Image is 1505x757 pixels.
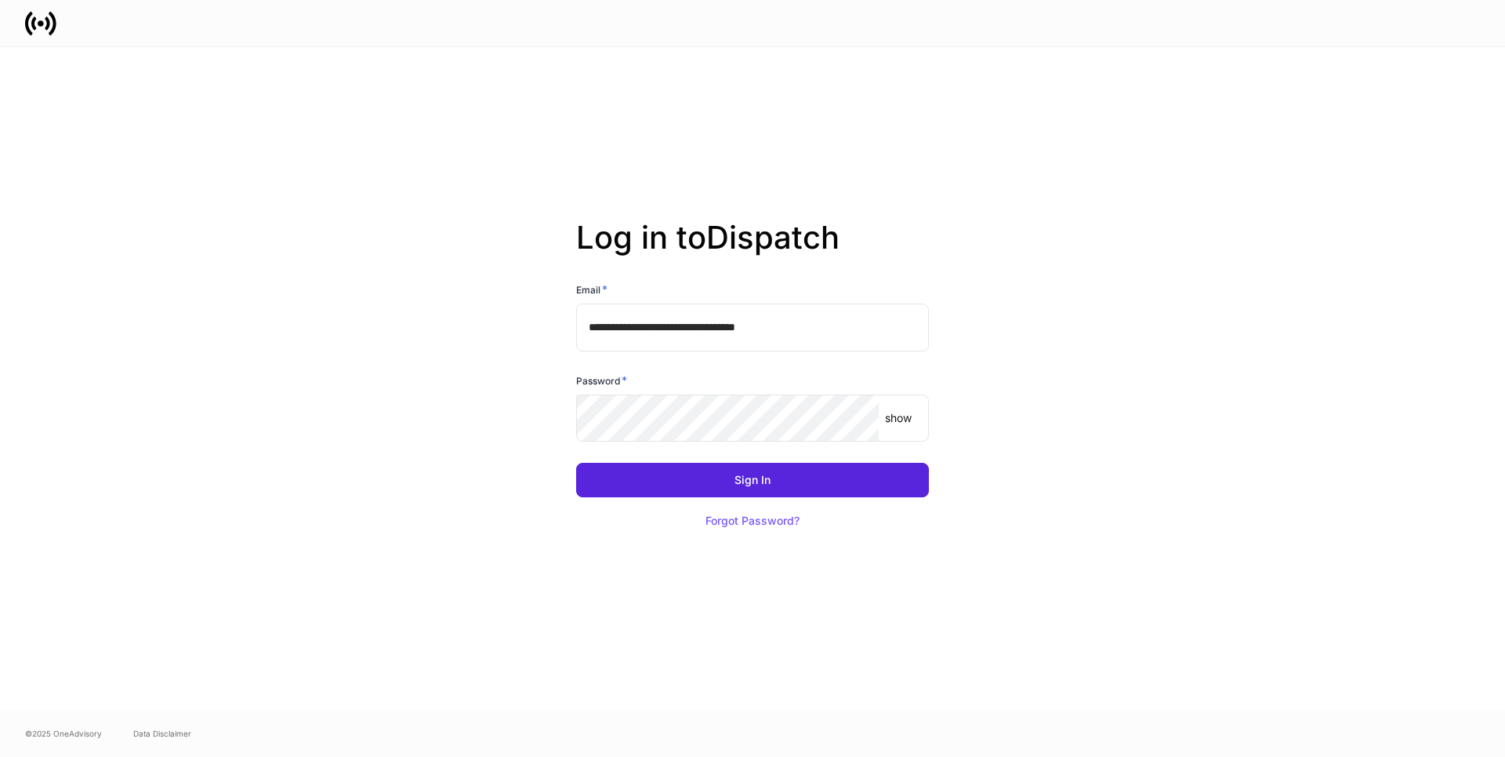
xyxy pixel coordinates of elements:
a: Data Disclaimer [133,727,191,740]
button: Sign In [576,463,929,497]
h6: Email [576,282,607,297]
p: show [885,410,912,426]
button: Forgot Password? [686,504,819,538]
span: © 2025 OneAdvisory [25,727,102,740]
div: Forgot Password? [705,515,800,526]
div: Sign In [734,475,771,486]
h2: Log in to Dispatch [576,219,929,282]
h6: Password [576,373,627,388]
